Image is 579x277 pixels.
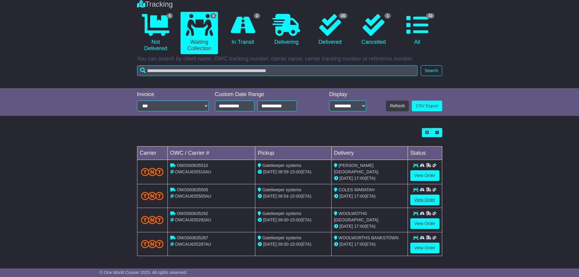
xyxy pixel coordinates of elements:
span: COLES WARATAH [339,187,375,192]
span: Gatekeeper systems [262,163,301,168]
td: OWC / Carrier # [167,147,255,160]
span: [DATE] [263,194,277,199]
span: [DATE] [339,194,353,199]
span: OWCAU635510AU [175,169,211,174]
a: View Order [410,195,439,205]
div: - (ETA) [258,217,329,223]
span: [DATE] [339,224,353,229]
img: TNT_Domestic.png [141,216,164,224]
span: Gatekeeper systems [262,211,301,216]
div: Display [329,91,366,98]
span: 17:00 [354,176,365,181]
div: Custom Date Range [215,91,312,98]
div: (ETA) [334,175,405,182]
div: Invoice [137,91,209,98]
div: - (ETA) [258,193,329,199]
span: 15:00 [290,169,301,174]
img: TNT_Domestic.png [141,240,164,248]
img: TNT_Domestic.png [141,192,164,200]
span: 09:00 [278,217,288,222]
a: 33 All [398,12,436,48]
span: 08:54 [278,194,288,199]
a: View Order [410,243,439,253]
span: WOOLWORTHS BANKSTOWN [339,235,399,240]
a: 4 Waiting Collection [181,12,218,54]
a: 1 Cancelled [355,12,392,48]
span: 6 [167,13,173,19]
td: Delivery [331,147,408,160]
td: Pickup [255,147,332,160]
span: 15:00 [290,217,301,222]
span: 09:00 [278,242,288,247]
span: [DATE] [339,242,353,247]
span: OWS000635505 [177,187,208,192]
span: OWS000635510 [177,163,208,168]
span: [PERSON_NAME][GEOGRAPHIC_DATA] [334,163,378,174]
span: OWS000635292 [177,211,208,216]
a: Delivering [268,12,305,48]
a: 6 Not Delivered [137,12,174,54]
span: © One World Courier 2025. All rights reserved. [100,270,188,275]
span: 15:00 [290,242,301,247]
td: Carrier [137,147,167,160]
span: OWCAU635287AU [175,242,211,247]
span: [DATE] [263,217,277,222]
a: View Order [410,170,439,181]
a: CSV Export [412,101,442,111]
span: OWCAU635292AU [175,217,211,222]
span: 17:00 [354,194,365,199]
span: 17:00 [354,224,365,229]
span: 33 [426,13,434,19]
span: Gatekeeper systems [262,187,301,192]
span: OWS000635287 [177,235,208,240]
div: (ETA) [334,241,405,248]
div: - (ETA) [258,169,329,175]
a: 2 In Transit [224,12,261,48]
div: - (ETA) [258,241,329,248]
p: You can search by client name, OWC tracking number, carrier name, carrier tracking number or refe... [137,56,442,62]
button: Refresh [386,101,409,111]
span: OWCAU635505AU [175,194,211,199]
span: WOOLWOTHS [GEOGRAPHIC_DATA] [334,211,378,222]
span: 17:00 [354,242,365,247]
div: (ETA) [334,193,405,199]
span: 4 [210,13,217,19]
span: 08:59 [278,169,288,174]
a: View Order [410,218,439,229]
span: Gatekeeper systems [262,235,301,240]
span: [DATE] [263,242,277,247]
span: 2 [254,13,260,19]
span: [DATE] [339,176,353,181]
span: 26 [339,13,347,19]
a: 26 Delivered [311,12,349,48]
span: 15:00 [290,194,301,199]
span: [DATE] [263,169,277,174]
button: Search [421,65,442,76]
div: (ETA) [334,223,405,230]
span: 1 [384,13,391,19]
td: Status [408,147,442,160]
img: TNT_Domestic.png [141,168,164,176]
